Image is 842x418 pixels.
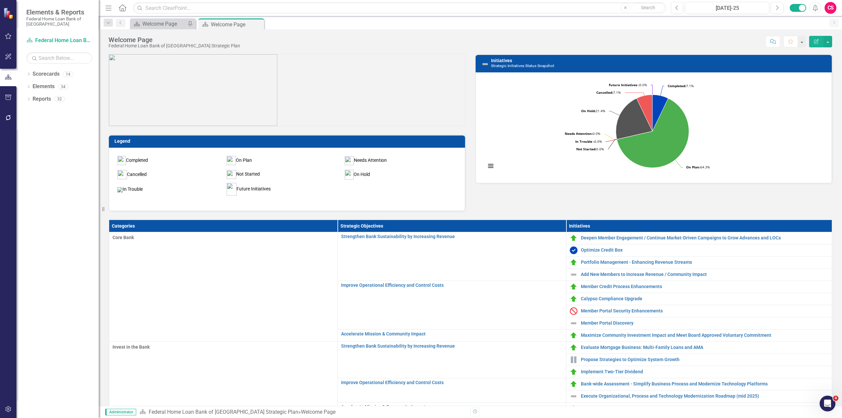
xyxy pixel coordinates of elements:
[132,20,186,28] a: Welcome Page
[570,234,578,242] img: On Plan
[609,83,639,87] tspan: Future Initiatives :
[687,4,767,12] div: [DATE]-25
[142,20,186,28] div: Welcome Page
[685,2,769,14] button: [DATE]-25
[652,95,668,131] path: Completed, 1.
[139,408,465,416] div: »
[575,139,594,144] tspan: In Trouble :
[668,84,694,88] text: 7.1%
[116,168,225,181] td: Cancelled
[112,344,334,350] span: Invest in the Bank
[112,234,334,241] span: Core Bank
[338,378,566,402] td: Double-Click to Edit Right Click for Context Menu
[338,341,566,378] td: Double-Click to Edit Right Click for Context Menu
[54,96,65,102] div: 32
[227,170,236,179] img: mceclip4.png
[486,161,495,171] button: View chart menu, Chart
[109,232,338,341] td: Double-Click to Edit
[33,70,60,78] a: Scorecards
[227,183,236,196] img: mceclip0%20v6.png
[609,83,647,87] text: 0.0%
[133,2,666,14] input: Search ClearPoint...
[491,58,512,63] a: Initiatives
[570,271,578,279] img: Not Defined
[341,380,563,385] a: Improve Operational Efficiency and Control Costs
[345,156,354,165] img: mceclip2%20v3.png
[483,78,822,176] svg: Interactive chart
[109,36,240,43] div: Welcome Page
[570,368,578,376] img: On Plan
[109,43,240,48] div: Federal Home Loan Bank of [GEOGRAPHIC_DATA] Strategic Plan
[575,139,602,144] text: 0.0%
[641,5,655,10] span: Search
[343,168,458,181] td: On Hold
[570,344,578,352] img: On Plan
[58,84,68,89] div: 34
[117,170,127,179] img: mceclip3.png
[570,283,578,291] img: On Plan
[570,295,578,303] img: On Plan
[117,156,126,165] img: mceclip0%20v5.png
[565,131,600,136] text: 0.0%
[338,281,566,329] td: Double-Click to Edit Right Click for Context Menu
[686,165,710,169] text: 64.3%
[570,405,578,412] img: On Plan
[114,139,462,144] h3: Legend
[26,37,92,44] a: Federal Home Loan Bank of [GEOGRAPHIC_DATA] Strategic Plan
[341,332,563,336] a: Accelerate Mission & Community Impact
[343,153,458,168] td: Needs Attention
[338,329,566,341] td: Double-Click to Edit Right Click for Context Menu
[483,78,825,176] div: Chart. Highcharts interactive chart.
[570,246,578,254] img: Completed
[33,95,51,103] a: Reports
[338,402,566,414] td: Double-Click to Edit Right Click for Context Menu
[617,131,652,139] path: Not Started, 0.
[820,396,835,411] iframe: Intercom live chat
[26,52,92,64] input: Search Below...
[225,181,343,197] td: Future Initiatives
[63,71,73,77] div: 14
[570,332,578,339] img: On Plan
[3,8,15,19] img: ClearPoint Strategy
[637,95,652,131] path: Cancelled, 1.
[149,409,298,415] a: Federal Home Loan Bank of [GEOGRAPHIC_DATA] Strategic Plan
[686,165,700,169] tspan: On Plan:
[211,20,262,29] div: Welcome Page
[617,99,689,168] path: On Plan, 9.
[225,153,343,168] td: On Plan
[833,396,838,401] span: 4
[117,187,123,192] img: mceclip0%20v7.png
[581,109,605,113] text: 21.4%
[570,356,578,364] img: On Hold
[341,344,563,349] a: Strengthen Bank Sustainability by Increasing Revenue
[33,83,55,90] a: Elements
[576,147,596,151] tspan: Not Started:
[616,99,653,139] path: On Hold, 3.
[565,131,593,136] tspan: Needs Attention:
[631,3,664,12] button: Search
[825,2,836,14] button: CS
[301,409,335,415] div: Welcome Page
[576,147,604,151] text: 0.0%
[596,90,613,95] tspan: Cancelled:
[26,8,92,16] span: Elements & Reports
[225,168,343,181] td: Not Started
[596,90,621,95] text: 7.1%
[570,392,578,400] img: Not Defined
[116,153,225,168] td: Completed
[581,109,596,113] tspan: On Hold:
[26,16,92,27] small: Federal Home Loan Bank of [GEOGRAPHIC_DATA]
[570,319,578,327] img: Not Defined
[341,405,563,409] a: Accelerate Mission & Community Impact
[341,234,563,239] a: Strengthen Bank Sustainability by Increasing Revenue
[105,409,136,415] span: Administrator
[570,258,578,266] img: On Plan
[570,380,578,388] img: On Plan
[491,63,554,68] small: Strategic Initiatives Status Snapshot
[345,170,354,180] img: mceclip5.png
[668,84,686,88] tspan: Completed:
[481,60,489,68] img: Not Defined
[116,181,225,197] td: In Trouble
[338,232,566,281] td: Double-Click to Edit Right Click for Context Menu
